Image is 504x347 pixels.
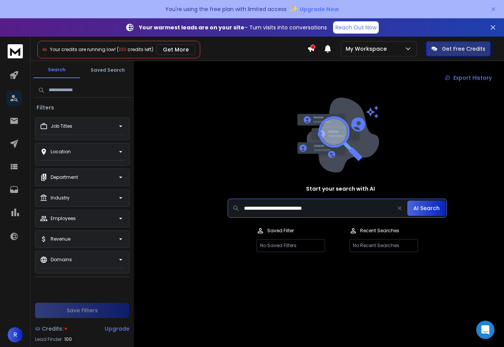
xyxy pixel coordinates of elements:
[35,321,129,336] a: Credits:Upgrade
[295,98,379,173] img: image
[8,44,23,58] img: logo
[300,5,339,13] span: Upgrade Now
[119,46,126,53] span: 100
[290,2,339,17] button: ✨Upgrade Now
[8,327,23,342] button: R
[360,228,399,234] p: Recent Searches
[51,195,70,201] p: Industry
[105,325,129,333] div: Upgrade
[51,174,78,180] p: Department
[51,123,72,129] p: Job Titles
[165,5,287,13] p: You're using the free plan with limited access
[33,62,80,78] button: Search
[51,215,76,222] p: Employees
[42,325,63,333] span: Credits:
[439,70,498,85] a: Export History
[290,4,298,14] span: ✨
[35,336,63,342] p: Lead Finder:
[139,24,244,31] strong: Your warmest leads are on your site
[50,46,116,53] span: Your credits are running low!
[117,46,153,53] span: ( credits left)
[51,149,71,155] p: Location
[267,228,294,234] p: Saved Filter
[346,45,390,53] p: My Workspace
[442,45,485,53] p: Get Free Credits
[33,104,57,111] h3: Filters
[407,201,446,216] button: AI Search
[426,41,491,56] button: Get Free Credits
[85,63,131,78] button: Saved Search
[306,185,375,193] h1: Start your search with AI
[476,321,494,339] div: Open Intercom Messenger
[51,257,72,263] p: Domains
[51,236,70,242] p: Revenue
[257,239,325,252] p: No Saved Filters
[333,21,379,34] a: Reach Out Now
[139,24,327,31] p: – Turn visits into conversations
[64,336,72,342] span: 100
[156,44,195,55] button: Get More
[349,239,418,252] p: No Recent Searches
[335,24,376,31] p: Reach Out Now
